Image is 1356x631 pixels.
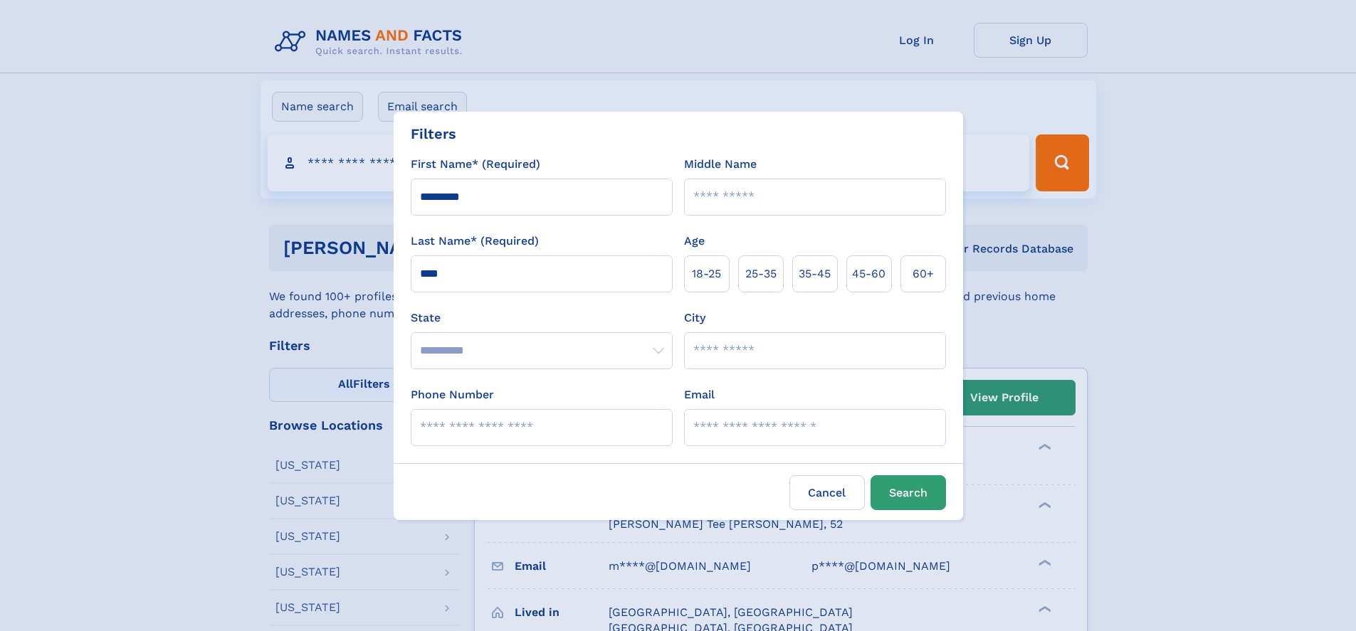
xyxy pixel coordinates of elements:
[684,156,757,173] label: Middle Name
[852,265,885,282] span: 45‑60
[684,233,705,250] label: Age
[871,475,946,510] button: Search
[799,265,831,282] span: 35‑45
[411,233,539,250] label: Last Name* (Required)
[411,386,494,403] label: Phone Number
[745,265,777,282] span: 25‑35
[913,265,934,282] span: 60+
[692,265,721,282] span: 18‑25
[684,386,715,403] label: Email
[411,309,673,327] label: State
[789,475,865,510] label: Cancel
[411,123,456,144] div: Filters
[411,156,540,173] label: First Name* (Required)
[684,309,705,327] label: City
